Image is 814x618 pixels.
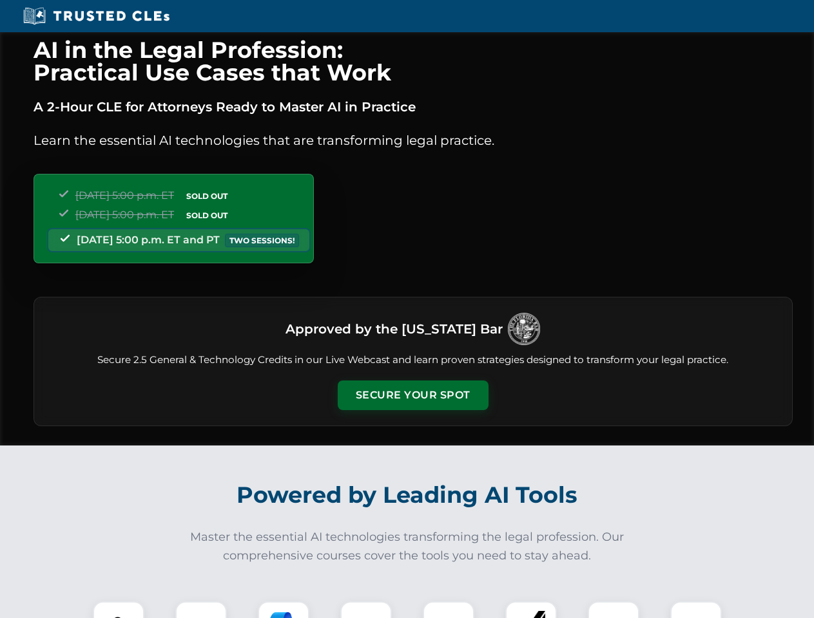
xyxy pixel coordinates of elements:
img: Logo [508,313,540,345]
h3: Approved by the [US_STATE] Bar [286,317,503,341]
h1: AI in the Legal Profession: Practical Use Cases that Work [34,39,793,84]
button: Secure Your Spot [338,380,489,410]
p: Secure 2.5 General & Technology Credits in our Live Webcast and learn proven strategies designed ... [50,353,777,368]
span: SOLD OUT [182,209,232,222]
p: Learn the essential AI technologies that are transforming legal practice. [34,130,793,151]
p: Master the essential AI technologies transforming the legal profession. Our comprehensive courses... [182,528,633,565]
h2: Powered by Leading AI Tools [50,473,764,518]
span: SOLD OUT [182,189,232,203]
span: [DATE] 5:00 p.m. ET [75,189,174,201]
img: Trusted CLEs [19,6,173,26]
span: [DATE] 5:00 p.m. ET [75,209,174,221]
p: A 2-Hour CLE for Attorneys Ready to Master AI in Practice [34,97,793,117]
